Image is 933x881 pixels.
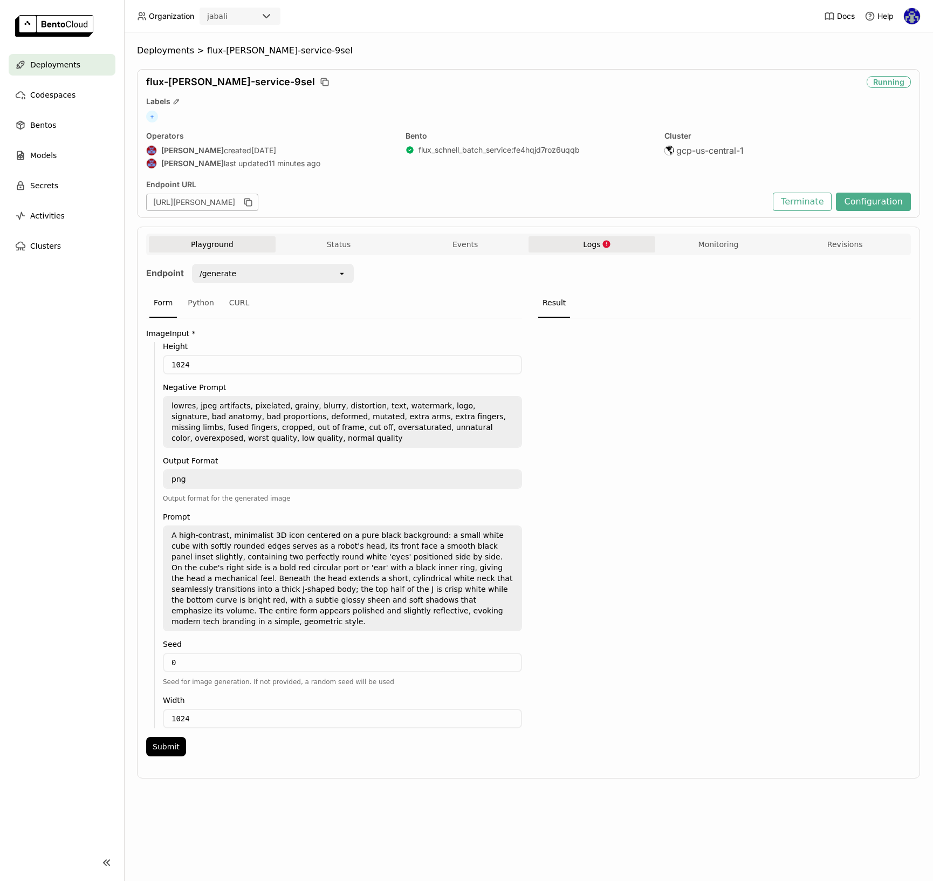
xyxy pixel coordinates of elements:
[146,180,767,189] div: Endpoint URL
[146,145,393,156] div: created
[163,640,522,648] label: Seed
[419,145,580,155] a: flux_schnell_batch_service:fe4hqjd7roz6uqqb
[200,268,236,279] div: /generate
[163,696,522,705] label: Width
[161,159,224,168] strong: [PERSON_NAME]
[149,236,276,252] button: Playground
[30,209,65,222] span: Activities
[676,145,744,156] span: gcp-us-central-1
[146,158,393,169] div: last updated
[837,11,855,21] span: Docs
[163,677,522,687] div: Seed for image generation. If not provided, a random seed will be used
[163,456,522,465] label: Output Format
[773,193,832,211] button: Terminate
[865,11,894,22] div: Help
[149,289,177,318] div: Form
[146,76,315,88] span: flux-[PERSON_NAME]-service-9sel
[229,11,230,22] input: Selected jabali.
[163,493,522,504] div: Output format for the generated image
[163,383,522,392] label: Negative Prompt
[146,111,158,122] span: +
[146,737,186,756] button: Submit
[269,159,320,168] span: 11 minutes ago
[137,45,194,56] span: Deployments
[402,236,529,252] button: Events
[9,205,115,227] a: Activities
[164,397,521,447] textarea: lowres, jpeg artifacts, pixelated, grainy, blurry, distortion, text, watermark, logo, signature, ...
[30,58,80,71] span: Deployments
[207,45,353,56] span: flux-[PERSON_NAME]-service-9sel
[147,159,156,168] img: Jhonatan Oliveira
[194,45,207,56] span: >
[664,131,911,141] div: Cluster
[9,175,115,196] a: Secrets
[146,97,911,106] div: Labels
[146,131,393,141] div: Operators
[15,15,93,37] img: logo
[161,146,224,155] strong: [PERSON_NAME]
[9,114,115,136] a: Bentos
[655,236,782,252] button: Monitoring
[30,149,57,162] span: Models
[251,146,276,155] span: [DATE]
[9,84,115,106] a: Codespaces
[237,268,238,279] input: Selected /generate.
[824,11,855,22] a: Docs
[146,194,258,211] div: [URL][PERSON_NAME]
[30,88,76,101] span: Codespaces
[867,76,911,88] div: Running
[207,11,228,22] div: jabali
[338,269,346,278] svg: open
[781,236,908,252] button: Revisions
[9,145,115,166] a: Models
[276,236,402,252] button: Status
[538,289,570,318] div: Result
[146,329,522,338] label: ImageInput *
[163,342,522,351] label: Height
[904,8,920,24] img: Fernando Silveira
[225,289,254,318] div: CURL
[183,289,218,318] div: Python
[163,513,522,521] label: Prompt
[836,193,911,211] button: Configuration
[30,240,61,252] span: Clusters
[583,240,600,249] span: Logs
[164,470,521,488] textarea: png
[30,179,58,192] span: Secrets
[164,527,521,630] textarea: A high-contrast, minimalist 3D icon centered on a pure black background: a small white cube with ...
[877,11,894,21] span: Help
[30,119,56,132] span: Bentos
[147,146,156,155] img: Jhonatan Oliveira
[137,45,920,56] nav: Breadcrumbs navigation
[9,54,115,76] a: Deployments
[146,268,184,278] strong: Endpoint
[149,11,194,21] span: Organization
[406,131,652,141] div: Bento
[9,235,115,257] a: Clusters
